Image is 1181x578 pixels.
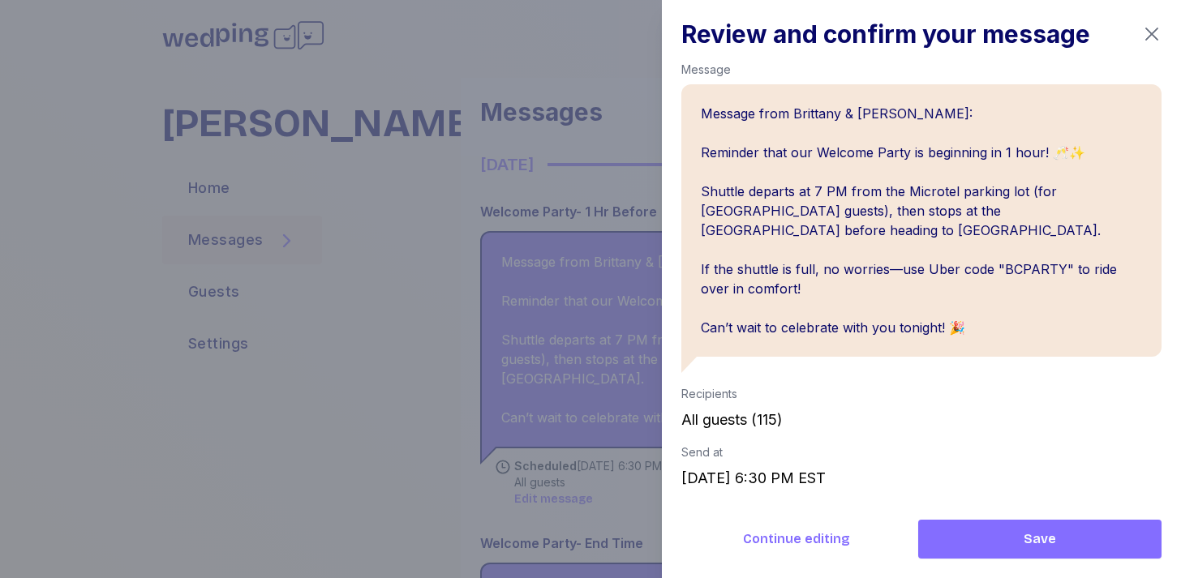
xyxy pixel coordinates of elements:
[681,520,912,559] button: Continue editing
[681,444,1162,460] div: Send at
[681,84,1162,357] div: Message from Brittany & [PERSON_NAME]: Reminder that our Welcome Party is beginning in 1 hour! 🥂✨...
[681,62,1162,78] div: Message
[681,19,1090,49] h1: Review and confirm your message
[743,529,850,549] span: Continue editing
[681,409,1162,431] div: All guests ( 115 )
[918,520,1162,559] button: Save
[681,386,1162,402] div: Recipients
[681,467,1162,490] div: [DATE] 6:30 PM EST
[1024,529,1056,549] span: Save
